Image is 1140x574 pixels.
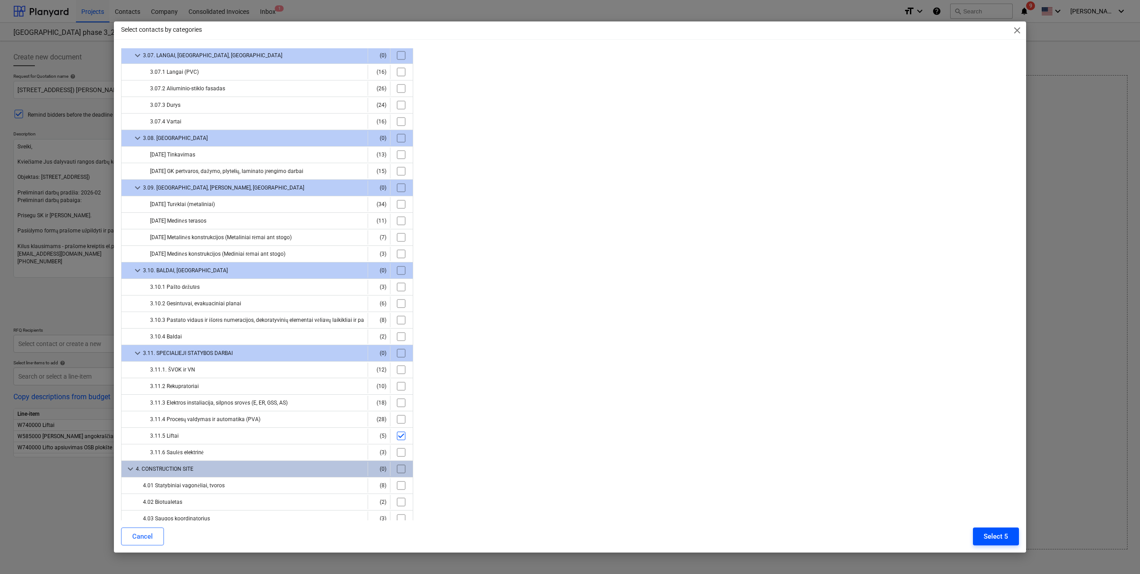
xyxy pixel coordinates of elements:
div: (3) [372,445,386,460]
div: [DATE] Turėklai (metaliniai) [150,197,364,211]
span: keyboard_arrow_down [132,182,143,193]
div: [DATE] Medinės konstrukcijos (Mediniai rėmai ant stogo) [150,247,364,261]
div: (3) [372,247,386,261]
div: Select 5 [984,531,1008,542]
div: (2) [372,495,386,509]
div: (24) [372,98,386,112]
div: (0) [372,263,386,278]
div: (0) [372,346,386,360]
div: (3) [372,511,386,526]
div: (6) [372,296,386,311]
div: 3.07.2 Aliuminio-stiklo fasadas [150,81,364,96]
div: [DATE] Tinkavimas [150,148,364,162]
div: (28) [372,412,386,426]
div: [DATE] Medinės terasos [150,214,364,228]
div: (2) [372,329,386,344]
div: (16) [372,65,386,79]
div: 3.07.1 Langai (PVC) [150,65,364,79]
div: (7) [372,230,386,245]
div: 3.11. SPECIALIEJI STATYBOS DARBAI [143,346,364,360]
div: [DATE] Metalinės konstrukcijos (Metaliniai rėmai ant stogo) [150,230,364,245]
div: 3.11.5 Liftai [150,429,364,443]
div: 3.11.4 Procesų valdymas ir automatika (PVA) [150,412,364,426]
div: 3.09. [GEOGRAPHIC_DATA], [PERSON_NAME], [GEOGRAPHIC_DATA] [143,181,364,195]
iframe: Chat Widget [1095,531,1140,574]
span: keyboard_arrow_down [132,133,143,143]
div: (3) [372,280,386,294]
div: (16) [372,114,386,129]
div: 3.07.4 Vartai [150,114,364,129]
span: keyboard_arrow_down [132,50,143,61]
span: keyboard_arrow_down [125,464,136,474]
div: (5) [372,429,386,443]
div: 3.11.6 Saulės elektrinė [150,445,364,460]
div: 3.11.3 Elektros instaliacija, silpnos srovės (E, ER, GSS, AS) [150,396,364,410]
div: (8) [372,478,386,493]
div: 3.10.1 Pašto dėžutės [150,280,364,294]
div: 3.10.3 Pastato vidaus ir išorės numeracijos, dekoratyvinių elementai vėliavų laikikliai ir pan. [150,313,364,327]
div: 3.10.2 Gesintuvai, evakuaciniai planai [150,296,364,311]
div: (12) [372,363,386,377]
div: (13) [372,148,386,162]
div: 4. CONSTRUCTION SITE [136,462,364,476]
p: Select contacts by categories [121,25,202,34]
button: Cancel [121,528,164,545]
div: 3.11.1. ŠVOK ir VN [150,363,364,377]
button: Select 5 [973,528,1019,545]
div: Cancel [132,531,153,542]
div: 3.07. LANGAI, [GEOGRAPHIC_DATA], [GEOGRAPHIC_DATA] [143,48,364,63]
div: (0) [372,48,386,63]
div: (0) [372,462,386,476]
div: 3.10.4 Baldai [150,329,364,344]
div: (34) [372,197,386,211]
div: (15) [372,164,386,178]
div: (0) [372,131,386,145]
div: (8) [372,313,386,327]
span: keyboard_arrow_down [132,348,143,359]
div: (0) [372,181,386,195]
div: 4.02 Biotualetas [143,495,364,509]
div: (10) [372,379,386,393]
div: 3.08. [GEOGRAPHIC_DATA] [143,131,364,145]
span: close [1012,25,1023,36]
div: (11) [372,214,386,228]
div: 3.07.3 Durys [150,98,364,112]
div: 3.11.2 Rekupratoriai [150,379,364,393]
span: keyboard_arrow_down [132,265,143,276]
div: 4.01 Statybiniai vagonėliai, tvoros [143,478,364,493]
div: [DATE] GK pertvaros, dažymo, plytelių, laminato įrengimo darbai [150,164,364,178]
div: 3.10. BALDAI, [GEOGRAPHIC_DATA] [143,263,364,278]
div: 4.03 Saugos koordinatorius [143,511,364,526]
div: (26) [372,81,386,96]
div: (18) [372,396,386,410]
